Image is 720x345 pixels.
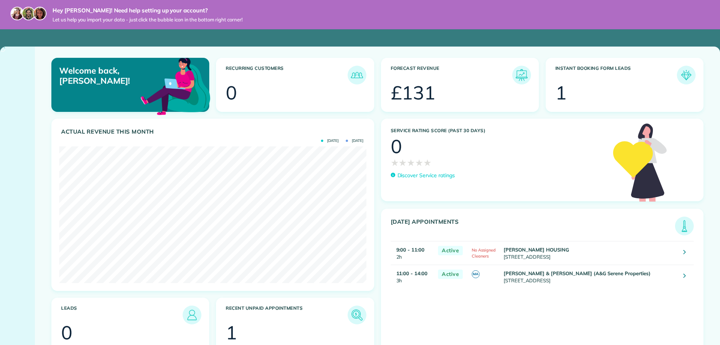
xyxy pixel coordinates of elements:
[391,128,606,133] h3: Service Rating score (past 30 days)
[10,7,24,20] img: maria-72a9807cf96188c08ef61303f053569d2e2a8a1cde33d635c8a3ac13582a053d.jpg
[438,246,463,255] span: Active
[226,83,237,102] div: 0
[555,83,567,102] div: 1
[504,247,569,253] strong: [PERSON_NAME] HOUSING
[22,7,35,20] img: jorge-587dff0eeaa6aab1f244e6dc62b8924c3b6ad411094392a53c71c6c4a576187d.jpg
[226,66,347,84] h3: Recurring Customers
[555,66,677,84] h3: Instant Booking Form Leads
[415,156,423,169] span: ★
[184,307,199,322] img: icon_leads-1bed01f49abd5b7fead27621c3d59655bb73ed531f8eeb49469d10e621d6b896.png
[391,66,512,84] h3: Forecast Revenue
[349,307,364,322] img: icon_unpaid_appointments-47b8ce3997adf2238b356f14209ab4cced10bd1f174958f3ca8f1d0dd7fffeee.png
[61,323,72,342] div: 0
[502,241,678,265] td: [STREET_ADDRESS]
[52,7,243,14] strong: Hey [PERSON_NAME]! Need help setting up your account?
[391,172,455,179] a: Discover Service ratings
[472,270,480,278] span: MA
[139,49,212,122] img: dashboard_welcome-42a62b7d889689a78055ac9021e634bf52bae3f8056760290aed330b23ab8690.png
[391,83,436,102] div: £131
[391,265,435,288] td: 3h
[321,139,339,143] span: [DATE]
[396,270,428,276] strong: 11:00 - 14:00
[514,68,529,83] img: icon_forecast_revenue-8c13a41c7ed35a8dcfafea3cbb826a0462acb37728057bba2d056411b612bbbe.png
[397,172,455,179] p: Discover Service ratings
[423,156,432,169] span: ★
[59,66,159,86] p: Welcome back, [PERSON_NAME]!
[677,218,692,234] img: icon_todays_appointments-901f7ab196bb0bea1936b74009e4eb5ffbc2d2711fa7634e0d609ed5ef32b18b.png
[502,265,678,288] td: [STREET_ADDRESS]
[407,156,415,169] span: ★
[52,17,243,23] span: Let us help you import your data - just click the bubble icon in the bottom right corner!
[472,247,496,259] span: No Assigned Cleaners
[438,270,463,279] span: Active
[349,68,364,83] img: icon_recurring_customers-cf858462ba22bcd05b5a5880d41d6543d210077de5bb9ebc9590e49fd87d84ed.png
[391,241,435,265] td: 2h
[391,156,399,169] span: ★
[61,128,366,135] h3: Actual Revenue this month
[396,247,425,253] strong: 9:00 - 11:00
[226,323,237,342] div: 1
[399,156,407,169] span: ★
[346,139,363,143] span: [DATE]
[679,68,694,83] img: icon_form_leads-04211a6a04a5b2264e4ee56bc0799ec3eb69b7e499cbb523a139df1d13a81ae0.png
[504,270,651,276] strong: [PERSON_NAME] & [PERSON_NAME] (A&G Serene Properties)
[226,306,347,324] h3: Recent unpaid appointments
[391,137,402,156] div: 0
[33,7,46,20] img: michelle-19f622bdf1676172e81f8f8fba1fb50e276960ebfe0243fe18214015130c80e4.jpg
[391,218,675,235] h3: [DATE] Appointments
[61,306,183,324] h3: Leads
